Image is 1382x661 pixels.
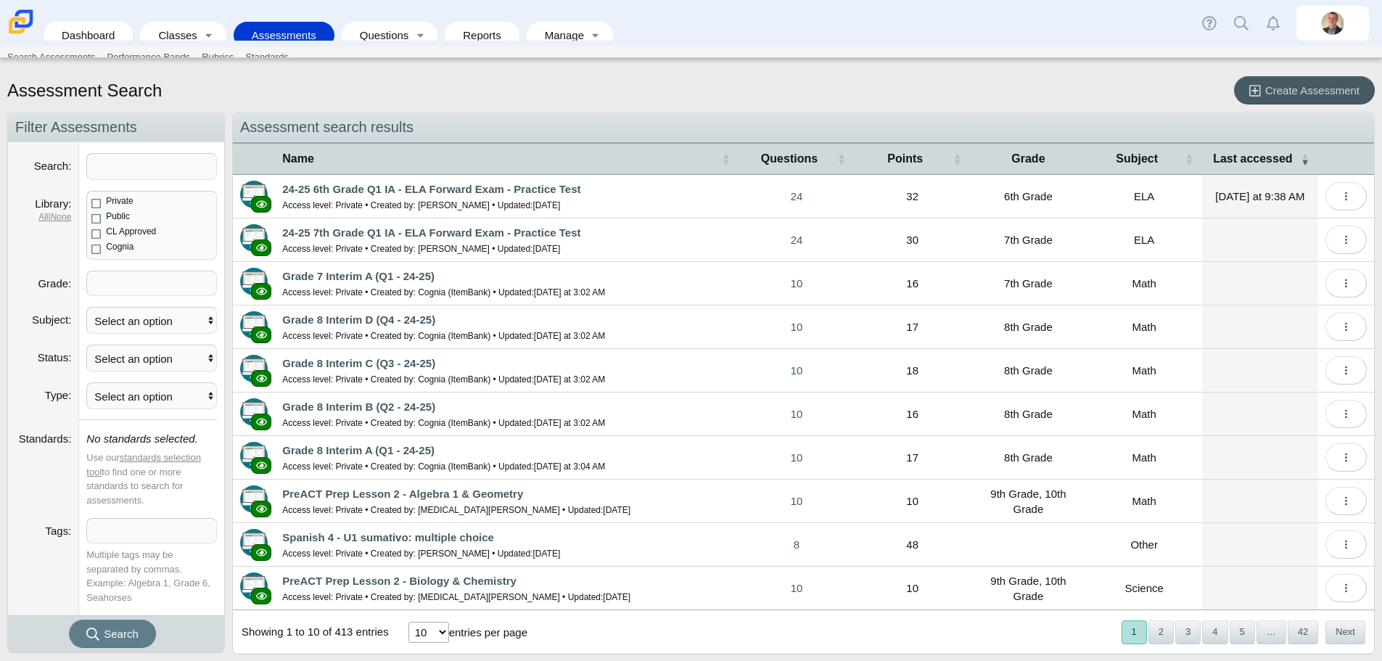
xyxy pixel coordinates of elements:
img: type-advanced.svg [240,529,268,557]
td: 10 [855,480,971,523]
td: ELA [1086,175,1202,218]
td: 9th Grade, 10th Grade [971,567,1087,610]
img: type-advanced.svg [240,224,268,252]
small: Access level: Private • Created by: Cognia (ItemBank) • Updated: [282,461,605,472]
a: Grade 7 Interim A (Q1 - 24-25) [282,270,435,282]
time: Aug 21, 2025 at 3:04 AM [534,461,605,472]
label: Status [38,351,72,364]
td: 8th Grade [971,349,1087,393]
span: Cognia [106,242,133,252]
h1: Assessment Search [7,78,162,103]
a: 10 [739,436,855,479]
td: 10 [855,567,971,610]
a: Toggle expanded [199,22,219,49]
tags: ​ [86,518,217,543]
td: 7th Grade [971,218,1087,262]
td: Math [1086,393,1202,436]
a: 10 [739,480,855,522]
time: Aug 30, 2024 at 10:01 AM [532,244,560,254]
a: 24 [739,175,855,218]
a: PreACT Prep Lesson 2 - Algebra 1 & Geometry [282,488,523,500]
img: type-advanced.svg [240,181,268,208]
span: Grade [1011,152,1045,165]
a: Search Assessments [1,46,101,68]
small: Access level: Private • Created by: Cognia (ItemBank) • Updated: [282,287,605,297]
span: Public [106,211,130,221]
a: Grade 8 Interim C (Q3 - 24-25) [282,357,435,369]
span: Search [104,628,139,640]
a: Grade 8 Interim D (Q4 - 24-25) [282,313,435,326]
td: 6th Grade [971,175,1087,218]
img: type-advanced.svg [240,355,268,382]
button: More options [1325,269,1367,297]
a: Toggle expanded [410,22,430,49]
label: Subject [32,313,71,326]
td: 8th Grade [971,393,1087,436]
button: 4 [1202,620,1227,644]
a: Grade 8 Interim A (Q1 - 24-25) [282,444,435,456]
img: type-advanced.svg [240,485,268,513]
a: Questions [349,22,410,49]
img: type-advanced.svg [240,572,268,600]
span: Private [106,196,133,206]
td: 17 [855,436,971,480]
label: Standards [19,432,72,445]
a: Grade 8 Interim B (Q2 - 24-25) [282,401,435,413]
span: Questions : Activate to sort [837,144,846,174]
button: 5 [1230,620,1255,644]
span: Create Assessment [1265,84,1360,97]
time: Aug 21, 2025 at 3:02 AM [534,287,605,297]
a: 10 [739,262,855,305]
button: More options [1325,356,1367,385]
button: 42 [1288,620,1318,644]
div: Multiple tags may be separated by commas. Example: Algebra 1, Grade 6, Seahorses [86,548,217,604]
button: More options [1325,574,1367,602]
td: Math [1086,305,1202,349]
a: Create Assessment [1234,76,1375,104]
span: … [1256,620,1286,644]
span: Points [887,152,923,165]
time: Aug 21, 2025 at 3:02 AM [534,331,605,341]
a: 10 [739,305,855,348]
span: Subject [1116,152,1158,165]
button: More options [1325,400,1367,428]
div: Showing 1 to 10 of 413 entries [233,610,389,654]
a: 24 [739,218,855,261]
button: 1 [1122,620,1147,644]
label: Grade [38,277,71,290]
a: All [38,212,48,222]
a: Rubrics [196,46,239,68]
button: More options [1325,182,1367,210]
small: Access level: Private • Created by: [MEDICAL_DATA][PERSON_NAME] • Updated: [282,505,630,515]
td: 17 [855,305,971,349]
td: Math [1086,262,1202,305]
a: Alerts [1257,7,1289,39]
small: Access level: Private • Created by: [PERSON_NAME] • Updated: [282,549,560,559]
small: Access level: Private • Created by: [PERSON_NAME] • Updated: [282,244,560,254]
td: 9th Grade, 10th Grade [971,480,1087,523]
time: Sep 24, 2024 at 11:37 AM [603,592,630,602]
a: Assessments [241,22,327,49]
a: 10 [739,393,855,435]
button: More options [1325,226,1367,254]
img: Carmen School of Science & Technology [6,7,36,37]
button: 3 [1175,620,1201,644]
button: More options [1325,530,1367,559]
span: Last accessed : Activate to remove sorting [1301,144,1309,174]
button: More options [1325,487,1367,515]
td: 30 [855,218,971,262]
span: Last accessed [1213,152,1292,165]
a: Standards [239,46,294,68]
label: Search [34,160,72,172]
td: 48 [855,523,971,567]
img: type-advanced.svg [240,442,268,469]
td: 32 [855,175,971,218]
dfn: | [15,211,71,223]
td: 7th Grade [971,262,1087,305]
time: Aug 21, 2025 at 3:02 AM [534,374,605,385]
img: type-advanced.svg [240,268,268,295]
small: Access level: Private • Created by: Cognia (ItemBank) • Updated: [282,331,605,341]
tags: ​ [86,271,217,296]
a: Reports [452,22,512,49]
a: Classes [147,22,198,49]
